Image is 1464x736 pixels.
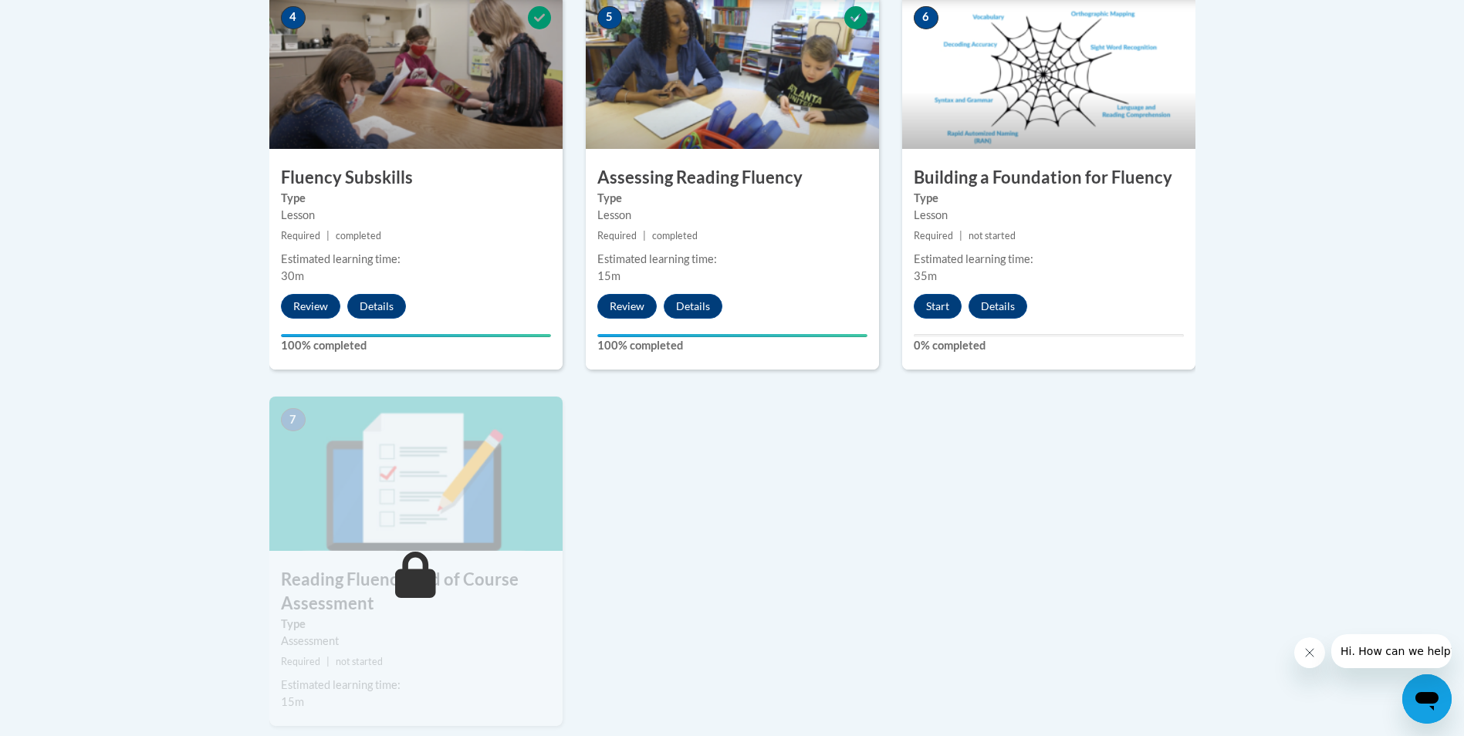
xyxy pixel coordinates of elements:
[597,6,622,29] span: 5
[281,677,551,694] div: Estimated learning time:
[281,251,551,268] div: Estimated learning time:
[281,616,551,633] label: Type
[281,269,304,282] span: 30m
[597,294,657,319] button: Review
[664,294,722,319] button: Details
[326,656,330,667] span: |
[652,230,698,241] span: completed
[597,190,867,207] label: Type
[336,656,383,667] span: not started
[269,166,563,190] h3: Fluency Subskills
[597,337,867,354] label: 100% completed
[914,190,1184,207] label: Type
[269,568,563,616] h3: Reading Fluency End of Course Assessment
[914,269,937,282] span: 35m
[281,633,551,650] div: Assessment
[597,207,867,224] div: Lesson
[914,294,962,319] button: Start
[1331,634,1452,668] iframe: Message from company
[326,230,330,241] span: |
[1402,674,1452,724] iframe: Button to launch messaging window
[281,230,320,241] span: Required
[969,294,1027,319] button: Details
[586,166,879,190] h3: Assessing Reading Fluency
[281,190,551,207] label: Type
[597,334,867,337] div: Your progress
[902,166,1195,190] h3: Building a Foundation for Fluency
[281,337,551,354] label: 100% completed
[1294,637,1325,668] iframe: Close message
[347,294,406,319] button: Details
[269,397,563,551] img: Course Image
[281,656,320,667] span: Required
[597,269,620,282] span: 15m
[281,334,551,337] div: Your progress
[597,230,637,241] span: Required
[281,695,304,708] span: 15m
[914,230,953,241] span: Required
[597,251,867,268] div: Estimated learning time:
[281,408,306,431] span: 7
[914,207,1184,224] div: Lesson
[914,337,1184,354] label: 0% completed
[959,230,962,241] span: |
[914,251,1184,268] div: Estimated learning time:
[643,230,646,241] span: |
[281,6,306,29] span: 4
[914,6,938,29] span: 6
[281,207,551,224] div: Lesson
[969,230,1016,241] span: not started
[281,294,340,319] button: Review
[9,11,125,23] span: Hi. How can we help?
[336,230,381,241] span: completed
